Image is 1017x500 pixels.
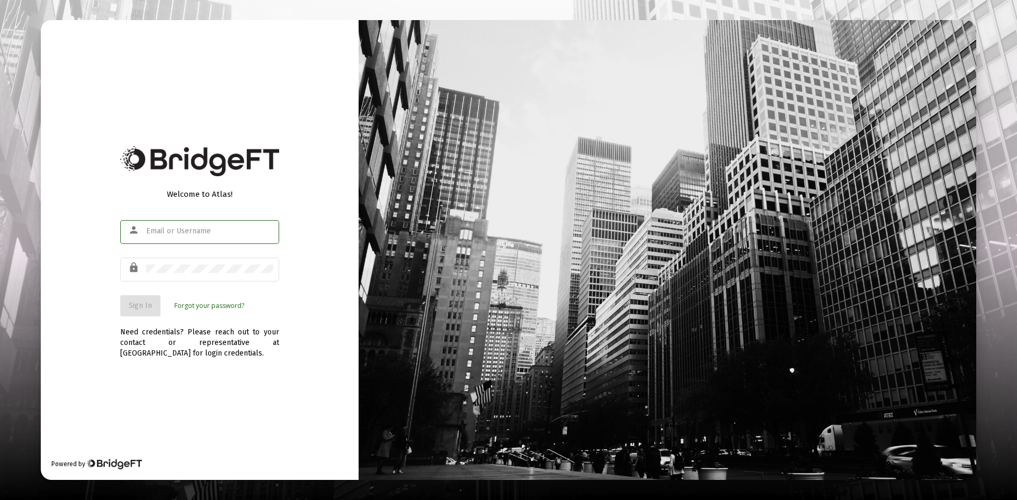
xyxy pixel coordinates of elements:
[146,227,273,235] input: Email or Username
[120,146,279,176] img: Bridge Financial Technology Logo
[120,189,279,199] div: Welcome to Atlas!
[128,261,141,274] mat-icon: lock
[128,224,141,237] mat-icon: person
[129,301,152,310] span: Sign In
[174,301,244,311] a: Forgot your password?
[120,316,279,359] div: Need credentials? Please reach out to your contact or representative at [GEOGRAPHIC_DATA] for log...
[86,459,142,469] img: Bridge Financial Technology Logo
[120,295,160,316] button: Sign In
[51,459,142,469] div: Powered by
